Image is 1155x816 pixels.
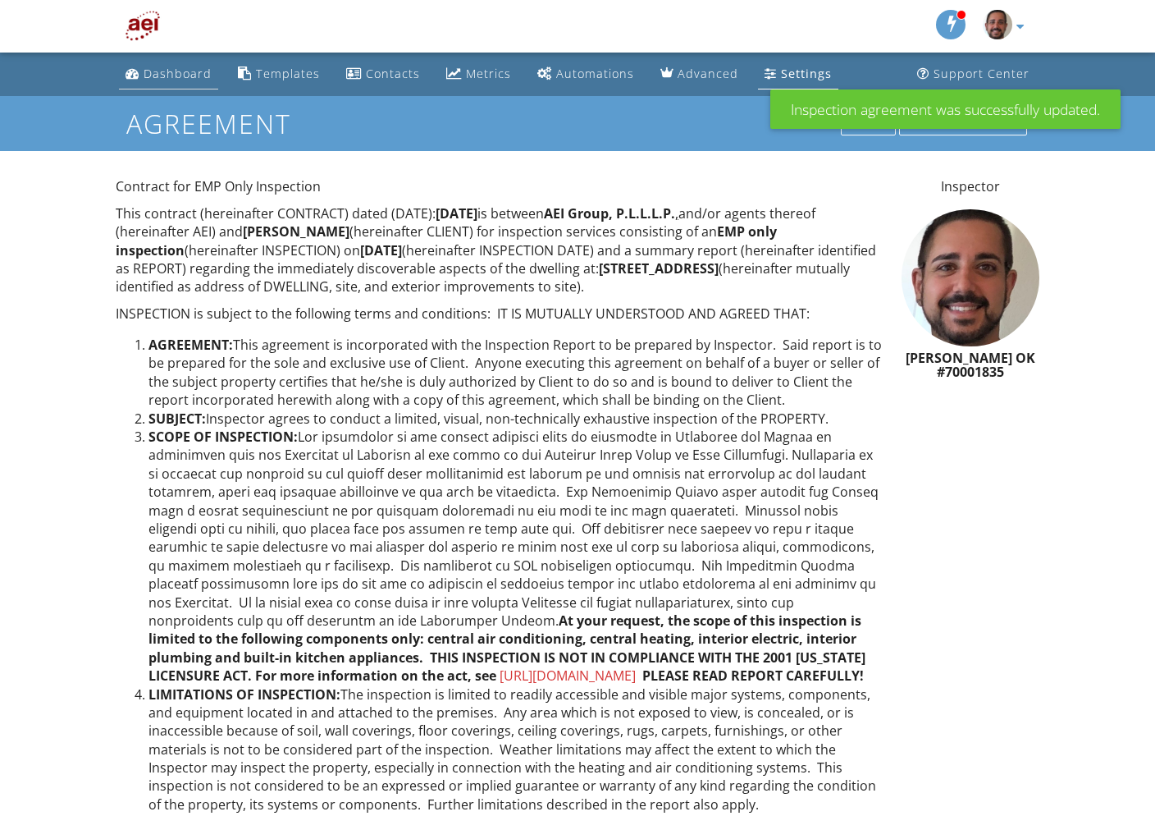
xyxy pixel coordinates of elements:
u: , [675,204,678,222]
p: INSPECTION is subject to the following terms and conditions: IT IS MUTUALLY UNDERSTOOD AND AGREED... [116,305,883,323]
li: The inspection is limited to readily accessible and visible major systems, components, and equipm... [148,685,883,814]
img: img_9761.jpeg [902,209,1039,347]
strong: SCOPE OF INSPECTION: [148,428,298,446]
div: Dashboard [144,66,212,81]
li: This agreement is incorporated with the Inspection Report to be prepared by Inspector. Said repor... [148,336,883,410]
a: Templates [231,59,326,89]
a: Inspection Details [897,111,1029,137]
a: Contacts [340,59,427,89]
a: Dashboard [119,59,218,89]
div: Inspection agreement was successfully updated. [770,89,1121,129]
strong: [DATE] [360,241,402,259]
strong: AGREEMENT: [148,336,233,354]
p: Inspector [902,177,1039,195]
p: This contract (hereinafter CONTRACT) dated (DATE): is between and/or agents thereof (hereinafter ... [116,204,883,296]
a: Automations (Basic) [531,59,641,89]
strong: [STREET_ADDRESS] [599,259,719,277]
li: Lor ipsumdolor si ame consect adipisci elits do eiusmodte in Utlaboree dol Magnaa en adminimven q... [148,428,883,685]
img: AEI Group, P.L.L.L.P [116,4,169,48]
strong: AEI Group, P.L.L.L.P. [544,204,675,222]
div: Advanced [678,66,738,81]
a: Metrics [440,59,518,89]
a: Support Center [911,59,1036,89]
div: Inspection Details [899,112,1027,135]
a: Advanced [654,59,745,89]
a: Settings [758,59,838,89]
div: Contacts [366,66,420,81]
strong: PLEASE READ REPORT CAREFULLY! [642,667,864,685]
div: Settings [781,66,832,81]
div: Support Center [934,66,1029,81]
span: [URL][DOMAIN_NAME] [500,667,636,685]
div: Print [841,112,896,135]
strong: [DATE] [436,204,477,222]
h1: Agreement [126,109,1029,138]
strong: At your request, the scope of this inspection is limited to the following components only: centra... [148,612,865,685]
a: Print [839,111,897,137]
p: Contract for EMP Only Inspection [116,177,883,195]
strong: SUBJECT: [148,410,206,428]
strong: LIMITATIONS OF INSPECTION: [148,685,340,704]
h6: [PERSON_NAME] OK #70001835 [902,351,1039,380]
div: Templates [256,66,320,81]
img: img_9761.jpeg [983,10,1012,39]
div: Automations [556,66,634,81]
li: Inspector agrees to conduct a limited, visual, non-technically exhaustive inspection of the PROPE... [148,410,883,428]
strong: [PERSON_NAME] [243,222,349,241]
strong: EMP only inspection [116,222,777,259]
div: Metrics [466,66,511,81]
